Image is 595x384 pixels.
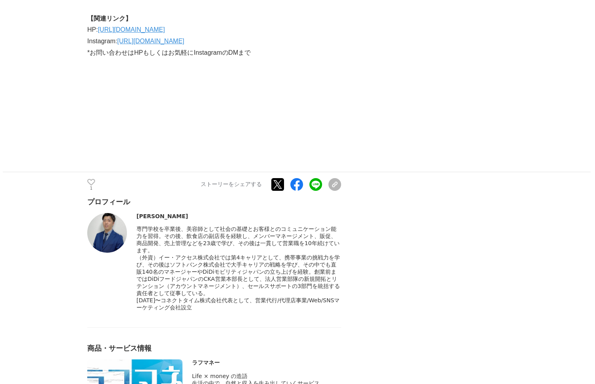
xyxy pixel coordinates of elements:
strong: 【関連リンク】 [87,15,132,22]
p: *お問い合わせはHPもしくはお気軽にInstagramのDMまで [87,47,341,59]
span: Life × money の造語 [192,373,248,379]
p: 1 [87,186,95,190]
p: Instagram: [87,36,341,47]
span: （外資）イー・アクセス株式会社では第4キャリアとして、携帯事業の挑戦力を学び、その後はソフトバンク株式会社で大手キャリアの戦略を学び、その中でも直販140名のマネージャーやDiDiモビリティジャ... [136,254,340,296]
p: ストーリーをシェアする [201,181,262,188]
img: thumbnail_0c44af10-013d-11ef-8f5c-f1ee17476e07.JPG [87,213,127,253]
a: [URL][DOMAIN_NAME] [117,38,184,44]
div: 商品・サービス情報 [87,344,341,353]
div: ラフマネー [192,359,341,367]
p: HP: [87,24,341,36]
span: [DATE]〜コネクトタイム株式会社代表として、営業代行/代理店事業/Web/SNSマーケティング会社設立 [136,297,340,311]
a: [URL][DOMAIN_NAME] [98,26,165,33]
div: [PERSON_NAME] [136,213,341,219]
div: プロフィール [87,197,341,207]
span: 専門学校を卒業後、美容師として社会の基礎とお客様とのコミュニケーション能力を習得。その後、飲食店の副店長を経験し、メンバーマネージメント、販促、商品開発、売上管理などを23歳で学び、その後は一貫... [136,226,340,253]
